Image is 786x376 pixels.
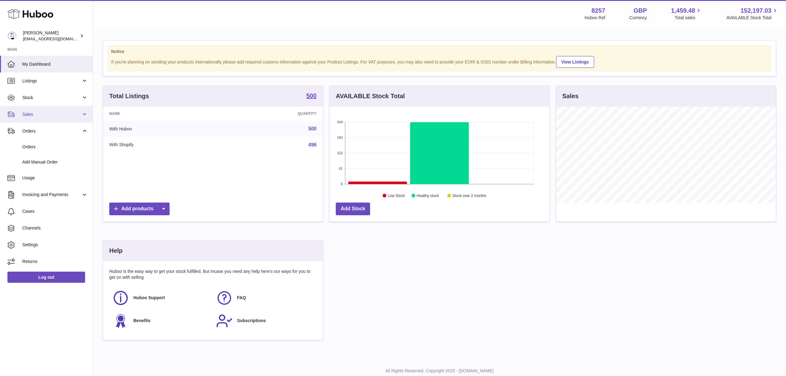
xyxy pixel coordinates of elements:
[7,272,85,283] a: Log out
[22,175,88,181] span: Usage
[103,121,222,137] td: With Huboo
[337,136,343,139] text: 183
[726,15,779,21] span: AVAILABLE Stock Total
[22,225,88,231] span: Channels
[22,78,81,84] span: Listings
[341,182,343,186] text: 0
[22,208,88,214] span: Cases
[237,295,246,301] span: FAQ
[741,7,771,15] span: 152,197.03
[675,15,702,21] span: Total sales
[23,36,91,41] span: [EMAIL_ADDRESS][DOMAIN_NAME]
[22,95,81,101] span: Stock
[133,295,165,301] span: Huboo Support
[222,107,323,121] th: Quantity
[22,144,88,150] span: Orders
[22,242,88,248] span: Settings
[22,159,88,165] span: Add Manual Order
[111,49,768,55] strong: Notice
[562,92,578,100] h3: Sales
[103,107,222,121] th: Name
[591,7,605,15] strong: 8257
[556,56,594,68] a: View Listings
[22,128,81,134] span: Orders
[7,31,17,41] img: internalAdmin-8257@internal.huboo.com
[671,7,702,21] a: 1,459.48 Total sales
[109,203,170,215] a: Add products
[337,120,343,124] text: 244
[216,290,313,306] a: FAQ
[339,167,343,170] text: 61
[308,142,317,147] a: 496
[452,194,486,198] text: Stock over 2 months
[633,7,647,15] strong: GBP
[98,368,781,374] p: All Rights Reserved. Copyright 2025 - [DOMAIN_NAME]
[726,7,779,21] a: 152,197.03 AVAILABLE Stock Total
[306,93,317,100] a: 500
[308,126,317,131] a: 500
[22,61,88,67] span: My Dashboard
[109,269,317,280] p: Huboo is the easy way to get your stock fulfilled. But incase you need any help here's our ways f...
[22,111,81,117] span: Sales
[306,93,317,99] strong: 500
[388,194,405,198] text: Low Stock
[417,194,439,198] text: Healthy stock
[22,192,81,198] span: Invoicing and Payments
[112,290,210,306] a: Huboo Support
[336,203,370,215] a: Add Stock
[629,15,647,21] div: Currency
[336,92,405,100] h3: AVAILABLE Stock Total
[237,318,266,324] span: Subscriptions
[109,92,149,100] h3: Total Listings
[337,151,343,155] text: 122
[133,318,150,324] span: Benefits
[23,30,79,42] div: [PERSON_NAME]
[112,313,210,329] a: Benefits
[671,7,695,15] span: 1,459.48
[22,259,88,265] span: Returns
[111,55,768,68] div: If you're planning on sending your products internationally please add required customs informati...
[216,313,313,329] a: Subscriptions
[103,137,222,153] td: With Shopify
[585,15,605,21] div: Huboo Ref
[109,247,123,255] h3: Help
